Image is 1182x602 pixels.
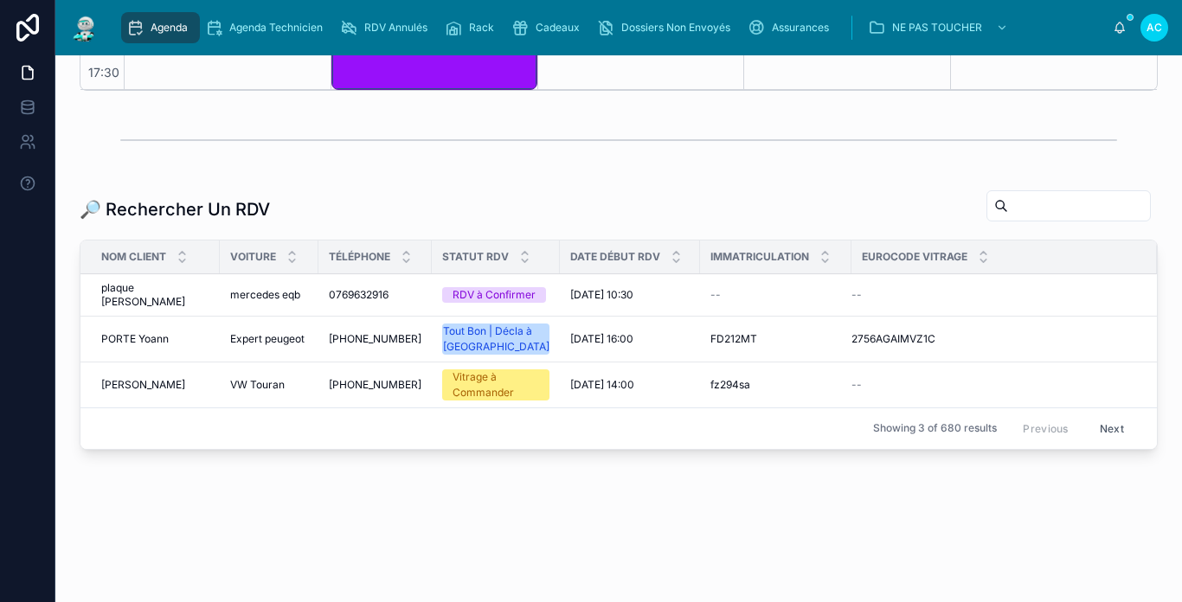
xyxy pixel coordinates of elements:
span: [DATE] 14:00 [570,378,634,392]
a: Agenda [121,12,200,43]
a: Expert peugeot [230,332,308,346]
a: Rack [440,12,506,43]
span: Statut RDV [442,250,509,264]
a: [DATE] 14:00 [570,378,690,392]
span: NE PAS TOUCHER [892,21,982,35]
span: Cadeaux [536,21,580,35]
span: Téléphone [329,250,390,264]
div: 17:00 – 18:00: Jerome Caudroy - MACIF - duster dacia [332,22,536,89]
a: fz294sa [710,378,841,392]
a: [DATE] 16:00 [570,332,690,346]
a: plaque [PERSON_NAME] [101,281,209,309]
button: Next [1088,415,1136,442]
a: 0769632916 [329,288,421,302]
div: RDV à Confirmer [453,287,536,303]
a: 2756AGAIMVZ1C [851,332,1136,346]
span: Date Début RDV [570,250,660,264]
span: VW Touran [230,378,285,392]
span: Rack [469,21,494,35]
div: scrollable content [114,9,1113,47]
span: Showing 3 of 680 results [873,421,997,435]
img: App logo [69,14,100,42]
a: Cadeaux [506,12,592,43]
span: [DATE] 16:00 [570,332,633,346]
span: 2756AGAIMVZ1C [851,332,935,346]
a: Tout Bon | Décla à [GEOGRAPHIC_DATA] [442,323,549,355]
a: Dossiers Non Envoyés [592,12,742,43]
a: [DATE] 10:30 [570,288,690,302]
a: [PERSON_NAME] [101,378,209,392]
a: Assurances [742,12,841,43]
span: Expert peugeot [230,332,305,346]
span: fz294sa [710,378,750,392]
div: Vitrage à Commander [453,369,539,400]
span: -- [851,378,862,392]
a: VW Touran [230,378,308,392]
a: [PHONE_NUMBER] [329,332,421,346]
span: AC [1147,21,1162,35]
a: [PHONE_NUMBER] [329,378,421,392]
a: RDV à Confirmer [442,287,549,303]
span: Agenda Technicien [229,21,323,35]
span: Assurances [772,21,829,35]
a: NE PAS TOUCHER [863,12,1017,43]
a: -- [851,378,1136,392]
h1: 🔎 Rechercher Un RDV [80,197,270,221]
span: 0769632916 [329,288,389,302]
span: Voiture [230,250,276,264]
span: PORTE Yoann [101,332,169,346]
span: Dossiers Non Envoyés [621,21,730,35]
a: RDV Annulés [335,12,440,43]
span: RDV Annulés [364,21,427,35]
a: -- [710,288,841,302]
a: FD212MT [710,332,841,346]
a: -- [851,288,1136,302]
span: -- [710,288,721,302]
span: -- [851,288,862,302]
span: [PERSON_NAME] [101,378,185,392]
span: mercedes eqb [230,288,300,302]
span: Immatriculation [710,250,809,264]
span: 17:30 [84,65,124,80]
a: PORTE Yoann [101,332,209,346]
span: [DATE] 10:30 [570,288,633,302]
span: FD212MT [710,332,757,346]
span: Eurocode Vitrage [862,250,967,264]
div: Tout Bon | Décla à [GEOGRAPHIC_DATA] [443,323,549,355]
a: mercedes eqb [230,288,308,302]
span: Agenda [151,21,188,35]
a: Vitrage à Commander [442,369,549,400]
span: Nom Client [101,250,166,264]
a: Agenda Technicien [200,12,335,43]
